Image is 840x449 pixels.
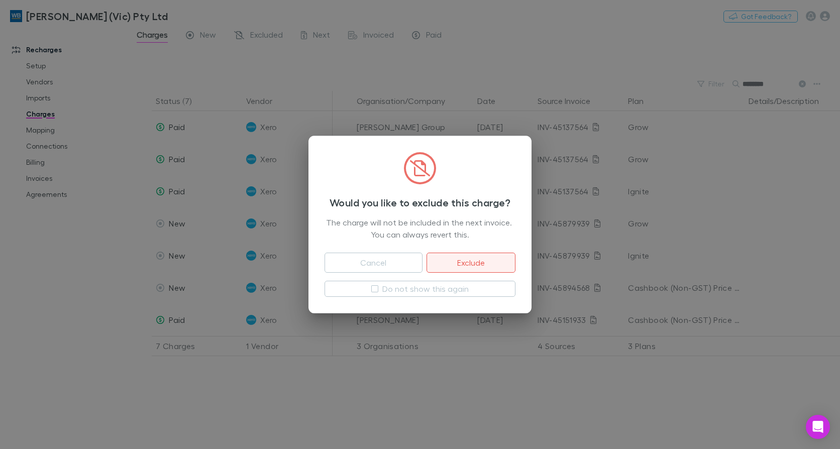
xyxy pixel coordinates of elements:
div: The charge will not be included in the next invoice. You can always revert this. [325,216,515,241]
h3: Would you like to exclude this charge? [325,196,515,208]
label: Do not show this again [382,283,469,295]
div: Open Intercom Messenger [806,415,830,439]
button: Exclude [427,253,515,273]
button: Cancel [325,253,423,273]
button: Do not show this again [325,281,515,297]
